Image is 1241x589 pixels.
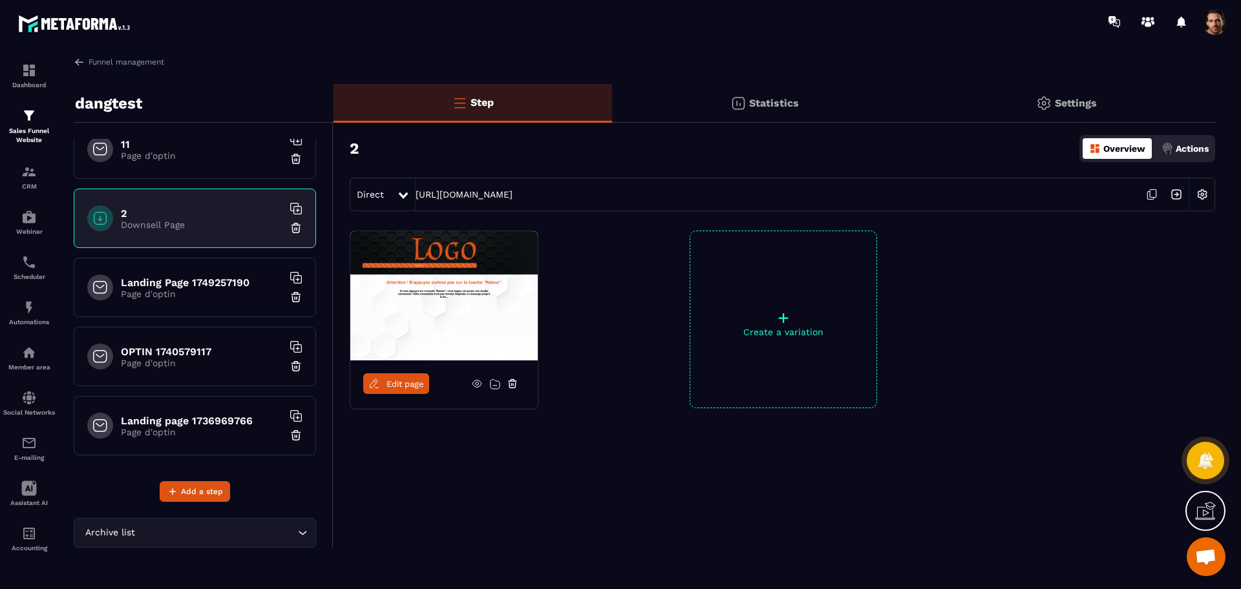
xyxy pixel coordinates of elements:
[3,544,55,552] p: Accounting
[121,358,282,368] p: Page d'optin
[1176,143,1209,154] p: Actions
[3,228,55,235] p: Webinar
[690,309,876,327] p: +
[21,526,37,541] img: accountant
[290,429,302,442] img: trash
[21,108,37,123] img: formation
[3,290,55,335] a: automationsautomationsAutomations
[357,189,384,200] span: Direct
[1187,537,1225,576] div: Mở cuộc trò chuyện
[290,152,302,165] img: trash
[3,380,55,426] a: social-networksocial-networkSocial Networks
[1089,143,1101,154] img: dashboard-orange.40269519.svg
[121,346,282,358] h6: OPTIN 1740579117
[74,518,316,548] div: Search for option
[21,435,37,451] img: email
[3,335,55,380] a: automationsautomationsMember area
[121,289,282,299] p: Page d'optin
[3,454,55,461] p: E-mailing
[290,291,302,304] img: trash
[3,426,55,471] a: emailemailE-mailing
[160,481,230,502] button: Add a step
[21,300,37,315] img: automations
[1161,143,1173,154] img: actions.d6e523a2.png
[138,526,295,540] input: Search for option
[363,373,429,394] a: Edit page
[3,200,55,245] a: automationsautomationsWebinar
[471,96,494,108] p: Step
[387,379,424,389] span: Edit page
[3,81,55,88] p: Dashboard
[690,327,876,337] p: Create a variation
[3,364,55,371] p: Member area
[21,390,37,406] img: social-network
[21,164,37,180] img: formation
[1103,143,1145,154] p: Overview
[749,97,799,109] p: Statistics
[3,127,55,145] p: Sales Funnel Website
[416,189,513,200] a: [URL][DOMAIN_NAME]
[121,276,282,289] h6: Landing Page 1749257190
[181,485,223,498] span: Add a step
[75,90,142,116] p: dangtest
[3,499,55,506] p: Assistant AI
[121,415,282,427] h6: Landing page 1736969766
[121,220,282,230] p: Downsell Page
[121,207,282,220] h6: 2
[350,139,359,158] h3: 2
[452,95,467,110] img: bars-o.4a397970.svg
[3,516,55,561] a: accountantaccountantAccounting
[1190,182,1214,207] img: setting-w.858f3a88.svg
[3,154,55,200] a: formationformationCRM
[350,231,538,360] img: image
[3,318,55,325] p: Automations
[121,138,282,150] h6: 11
[3,245,55,290] a: schedulerschedulerScheduler
[290,222,302,234] img: trash
[1164,182,1189,207] img: arrow-next.bcc2205e.svg
[74,56,164,68] a: Funnel management
[18,12,134,36] img: logo
[21,254,37,270] img: scheduler
[74,56,85,68] img: arrow
[121,427,282,437] p: Page d'optin
[82,526,138,540] span: Archive list
[3,183,55,190] p: CRM
[290,360,302,373] img: trash
[3,471,55,516] a: Assistant AI
[3,409,55,416] p: Social Networks
[3,273,55,280] p: Scheduler
[1055,97,1097,109] p: Settings
[1036,96,1052,111] img: setting-gr.5f69749f.svg
[121,150,282,161] p: Page d'optin
[3,98,55,154] a: formationformationSales Funnel Website
[21,345,37,360] img: automations
[730,96,746,111] img: stats.20deebd0.svg
[3,53,55,98] a: formationformationDashboard
[21,63,37,78] img: formation
[21,209,37,225] img: automations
